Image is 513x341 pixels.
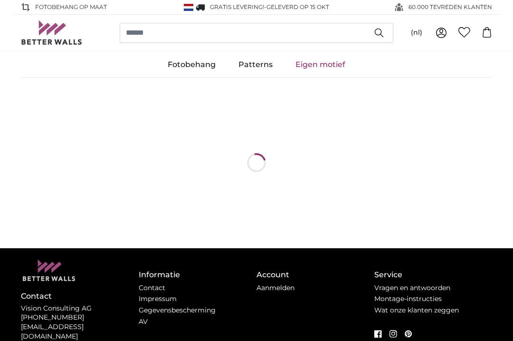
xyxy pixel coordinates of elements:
[139,294,177,303] a: Impressum
[284,52,357,77] a: Eigen motief
[21,313,84,322] a: [PHONE_NUMBER]
[256,283,294,292] a: Aanmelden
[374,283,450,292] a: Vragen en antwoorden
[374,306,459,314] a: Wat onze klanten zeggen
[35,3,107,11] span: FOTOBEHANG OP MAAT
[21,291,139,302] h4: Contact
[408,3,492,11] span: 60.000 TEVREDEN KLANTEN
[184,4,193,11] img: Nederland
[374,294,442,303] a: Montage-instructies
[21,20,83,45] img: Betterwalls
[264,3,329,10] span: -
[403,24,430,41] button: (nl)
[210,3,264,10] span: GRATIS levering!
[256,269,374,281] h4: Account
[227,52,284,77] a: Patterns
[139,317,148,326] a: AV
[266,3,329,10] span: Geleverd op 15 okt
[139,306,216,314] a: Gegevensbescherming
[139,283,165,292] a: Contact
[374,269,492,281] h4: Service
[139,269,256,281] h4: Informatie
[156,52,227,77] a: Fotobehang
